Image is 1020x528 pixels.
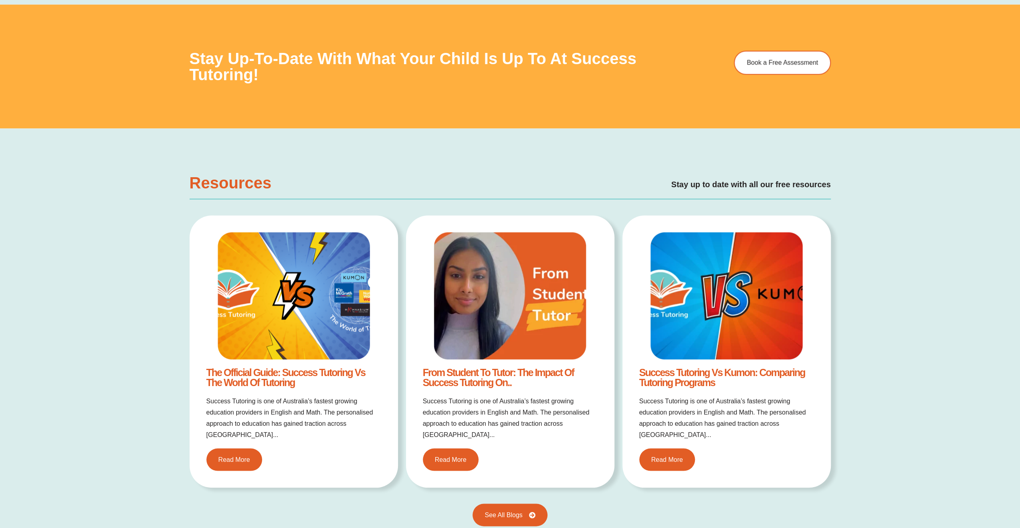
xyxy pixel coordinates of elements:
a: Success Tutoring vs Kumon: Comparing Tutoring Programs [639,366,805,388]
a: See All Blogs [473,504,547,526]
h3: Resources [190,174,303,190]
a: The Official Guide: Success Tutoring vs The World of Tutoring [206,366,366,388]
iframe: Chat Widget [887,437,1020,528]
a: Read More [639,448,695,471]
span: Read More [651,456,683,463]
p: Success Tutoring is one of Australia’s fastest growing education providers in English and Math. T... [206,395,381,440]
a: Book a Free Assessment [734,51,831,75]
h4: Stay up to date with all our free resources [311,178,831,190]
a: Read More [206,448,262,471]
span: Read More [218,456,250,463]
span: Read More [435,456,467,463]
p: Success Tutoring is one of Australia’s fastest growing education providers in English and Math. T... [639,395,814,440]
a: From Student to Tutor: The Impact of Success Tutoring on.. [423,366,574,388]
p: Success Tutoring is one of Australia’s fastest growing education providers in English and Math. T... [423,395,598,440]
a: Read More [423,448,479,471]
span: See All Blogs [485,512,522,518]
h3: Stay up-to-date with what your child is up to at Success Tutoring! [190,51,696,83]
span: Book a Free Assessment [747,59,818,66]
